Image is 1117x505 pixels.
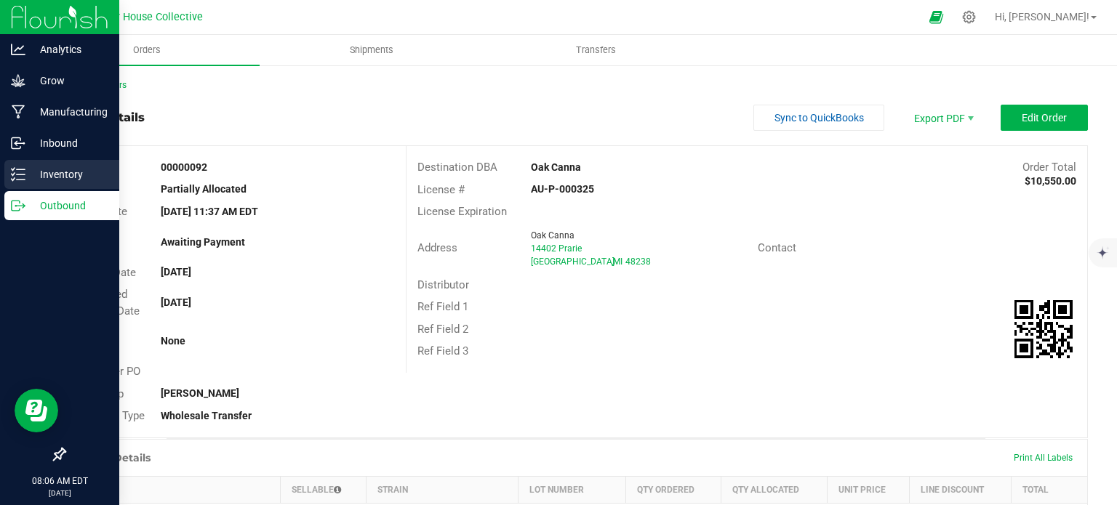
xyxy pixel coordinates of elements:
[11,198,25,213] inline-svg: Outbound
[161,236,245,248] strong: Awaiting Payment
[417,205,507,218] span: License Expiration
[161,296,191,308] strong: [DATE]
[612,256,613,267] span: ,
[15,389,58,432] iframe: Resource center
[7,474,113,488] p: 08:06 AM EDT
[1022,112,1067,124] span: Edit Order
[899,105,986,131] li: Export PDF
[11,73,25,88] inline-svg: Grow
[11,167,25,182] inline-svg: Inventory
[626,476,721,503] th: Qty Ordered
[484,35,708,65] a: Transfers
[531,243,582,254] span: 14402 Prarie
[1014,300,1073,358] qrcode: 00000092
[531,230,574,241] span: Oak Canna
[161,161,207,173] strong: 00000092
[35,35,260,65] a: Orders
[1025,175,1076,187] strong: $10,550.00
[95,11,203,23] span: Arbor House Collective
[417,241,457,254] span: Address
[721,476,827,503] th: Qty Allocated
[960,10,978,24] div: Manage settings
[1014,453,1073,463] span: Print All Labels
[25,41,113,58] p: Analytics
[161,387,239,399] strong: [PERSON_NAME]
[758,241,796,254] span: Contact
[417,300,468,313] span: Ref Field 1
[519,476,626,503] th: Lot Number
[531,256,614,267] span: [GEOGRAPHIC_DATA]
[417,323,468,336] span: Ref Field 2
[556,44,636,57] span: Transfers
[417,344,468,357] span: Ref Field 3
[910,476,1012,503] th: Line Discount
[531,161,581,173] strong: Oak Canna
[753,105,884,131] button: Sync to QuickBooks
[260,35,484,65] a: Shipments
[613,256,622,267] span: MI
[7,488,113,498] p: [DATE]
[161,183,247,195] strong: Partially Allocated
[161,335,185,347] strong: None
[25,72,113,89] p: Grow
[774,112,864,124] span: Sync to QuickBooks
[25,166,113,183] p: Inventory
[417,161,497,174] span: Destination DBA
[1012,476,1087,503] th: Total
[25,103,113,121] p: Manufacturing
[11,105,25,119] inline-svg: Manufacturing
[366,476,519,503] th: Strain
[625,256,651,267] span: 48238
[161,206,258,217] strong: [DATE] 11:37 AM EDT
[11,42,25,57] inline-svg: Analytics
[531,183,594,195] strong: AU-P-000325
[995,11,1089,23] span: Hi, [PERSON_NAME]!
[113,44,180,57] span: Orders
[161,410,252,421] strong: Wholesale Transfer
[25,134,113,152] p: Inbound
[827,476,910,503] th: Unit Price
[920,3,953,31] span: Open Ecommerce Menu
[25,197,113,214] p: Outbound
[161,266,191,278] strong: [DATE]
[1014,300,1073,358] img: Scan me!
[65,476,281,503] th: Item
[417,183,465,196] span: License #
[281,476,366,503] th: Sellable
[11,136,25,150] inline-svg: Inbound
[1001,105,1088,131] button: Edit Order
[417,278,469,291] span: Distributor
[1022,161,1076,174] span: Order Total
[330,44,413,57] span: Shipments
